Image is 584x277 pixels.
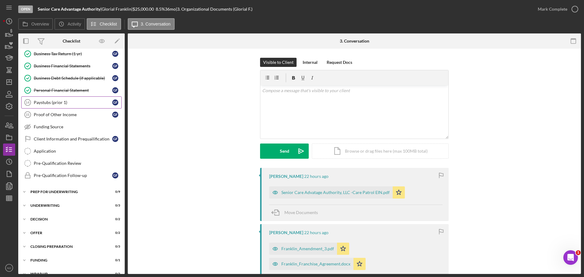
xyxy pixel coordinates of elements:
div: | 3. Organizational Documents (Glorial F.) [176,7,252,12]
b: Senior Care Advantage Authority [38,6,100,12]
button: Mark Complete [532,3,581,15]
div: G F [112,75,118,81]
div: G F [112,63,118,69]
div: Proof of Other Income [34,112,112,117]
a: Business Debt Schedule (if applicable)GF [21,72,122,84]
a: Application [21,145,122,157]
button: Send [260,144,309,159]
div: Decision [30,217,105,221]
div: [PERSON_NAME] [269,230,303,235]
span: 1 [576,250,581,255]
button: Move Documents [269,205,324,220]
label: Activity [68,22,81,26]
time: 2025-08-10 23:40 [304,174,328,179]
div: Franklin_Franchise_Agreement.docx [281,261,350,266]
div: Business Tax Return (1 yr) [34,51,112,56]
button: Visible to Client [260,58,297,67]
div: Pre-Qualification Follow-up [34,173,112,178]
label: 3. Conversation [141,22,171,26]
a: Funding Source [21,121,122,133]
div: Mark Complete [538,3,567,15]
div: Glorial Franklin | [102,7,133,12]
div: 0 / 1 [109,258,120,262]
a: Pre-Qualification Follow-upGF [21,169,122,182]
a: Client Information and PrequailificationGF [21,133,122,145]
div: Underwriting [30,204,105,207]
div: G F [112,112,118,118]
a: Pre-Qualification Review [21,157,122,169]
div: 36 mo [165,7,176,12]
a: Personal Financial StatementGF [21,84,122,96]
div: 0 / 3 [109,245,120,248]
button: Checklist [87,18,121,30]
div: Internal [303,58,318,67]
div: Business Financial Statements [34,64,112,68]
div: G F [112,87,118,93]
a: 14Paystubs (prior 1)GF [21,96,122,109]
div: 0 / 2 [109,272,120,276]
div: G F [112,172,118,178]
div: Client Information and Prequailification [34,137,112,141]
button: Franklin_Franchise_Agreement.docx [269,258,366,270]
div: G F [112,136,118,142]
div: 3. Conversation [340,39,369,43]
div: Checklist [63,39,80,43]
a: 15Proof of Other IncomeGF [21,109,122,121]
div: 0 / 9 [109,190,120,194]
button: Overview [18,18,53,30]
div: 0 / 3 [109,204,120,207]
time: 2025-08-10 23:39 [304,230,328,235]
button: Franklin_Amendment_3.pdf [269,243,349,255]
div: G F [112,51,118,57]
div: Application [34,149,121,154]
div: [PERSON_NAME] [269,174,303,179]
div: Request Docs [327,58,352,67]
iframe: Intercom live chat [563,250,578,265]
div: Pre-Qualification Review [34,161,121,166]
button: Senior Care Advatage Authority, LLC -Care Patrol EIN.pdf [269,186,405,199]
div: Open [18,5,33,13]
div: 0 / 2 [109,217,120,221]
div: | [38,7,102,12]
tspan: 15 [26,113,29,116]
div: Funding Source [34,124,121,129]
div: 0 / 2 [109,231,120,235]
label: Checklist [100,22,117,26]
a: Business Financial StatementsGF [21,60,122,72]
button: Request Docs [324,58,355,67]
span: Move Documents [284,210,318,215]
tspan: 14 [26,101,30,104]
div: G F [112,99,118,106]
a: Business Tax Return (1 yr)GF [21,48,122,60]
button: MJ [3,262,15,274]
button: Activity [54,18,85,30]
label: Overview [31,22,49,26]
button: Internal [300,58,321,67]
button: 3. Conversation [128,18,175,30]
div: Business Debt Schedule (if applicable) [34,76,112,81]
div: 8.5 % [156,7,165,12]
div: Personal Financial Statement [34,88,112,93]
div: Offer [30,231,105,235]
div: $25,000.00 [133,7,156,12]
div: Visible to Client [263,58,294,67]
div: Prep for Underwriting [30,190,105,194]
div: Paystubs (prior 1) [34,100,112,105]
text: MJ [7,266,11,270]
div: Franklin_Amendment_3.pdf [281,246,334,251]
div: Send [280,144,289,159]
div: Funding [30,258,105,262]
div: Closing Preparation [30,245,105,248]
div: Wrap Up [30,272,105,276]
div: Senior Care Advatage Authority, LLC -Care Patrol EIN.pdf [281,190,390,195]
